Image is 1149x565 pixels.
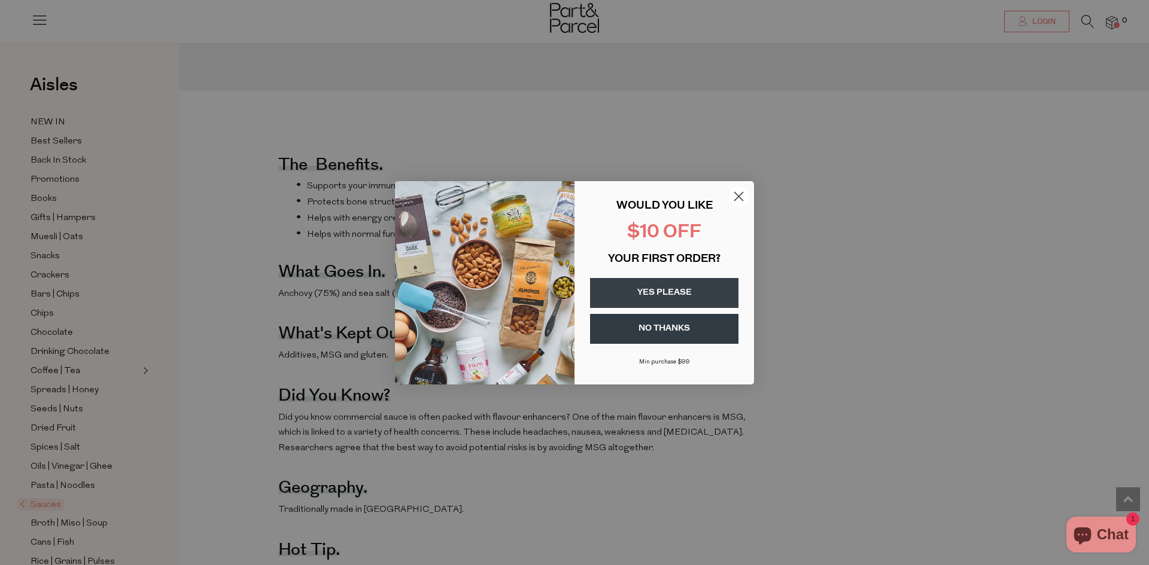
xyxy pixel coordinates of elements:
[590,314,738,344] button: NO THANKS
[590,278,738,308] button: YES PLEASE
[395,181,574,384] img: 43fba0fb-7538-40bc-babb-ffb1a4d097bc.jpeg
[1063,517,1139,555] inbox-online-store-chat: Shopify online store chat
[627,224,701,242] span: $10 OFF
[616,201,713,212] span: WOULD YOU LIKE
[608,254,721,265] span: YOUR FIRST ORDER?
[639,359,690,365] span: Min purchase $99
[728,186,749,207] button: Close dialog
